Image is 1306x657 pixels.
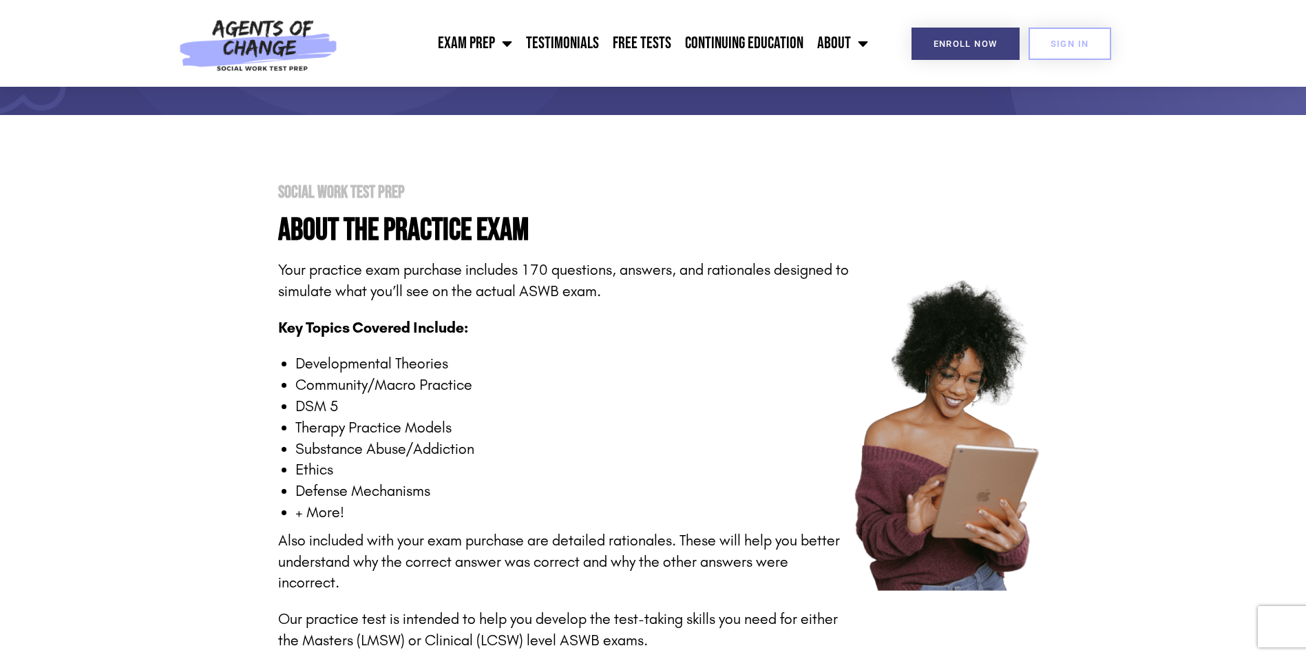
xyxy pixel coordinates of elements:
[1029,28,1111,60] a: SIGN IN
[606,26,678,61] a: Free Tests
[295,439,850,460] li: Substance Abuse/Addiction
[278,319,468,337] span: Key Topics Covered Include:
[278,530,850,594] p: Also included with your exam purchase are detailed rationales. These will help you better underst...
[295,375,850,396] li: Community/Macro Practice
[934,39,998,48] span: Enroll Now
[295,417,850,439] li: Therapy Practice Models
[295,481,850,502] li: Defense Mechanisms
[278,261,849,300] span: Your practice exam purchase includes 170 questions, answers, and rationales designed to simulate ...
[295,355,448,373] span: Developmental Theories
[278,215,850,246] h4: About the PRactice Exam
[912,28,1020,60] a: Enroll Now
[278,609,850,651] p: Our practice test is intended to help you develop the test-taking skills you need for either the ...
[295,502,850,523] li: + More!
[1051,39,1089,48] span: SIGN IN
[278,184,850,201] h2: Social Work Test Prep
[678,26,810,61] a: Continuing Education
[295,396,850,417] li: DSM 5
[431,26,519,61] a: Exam Prep
[519,26,606,61] a: Testimonials
[295,459,850,481] li: Ethics
[345,26,875,61] nav: Menu
[810,26,875,61] a: About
